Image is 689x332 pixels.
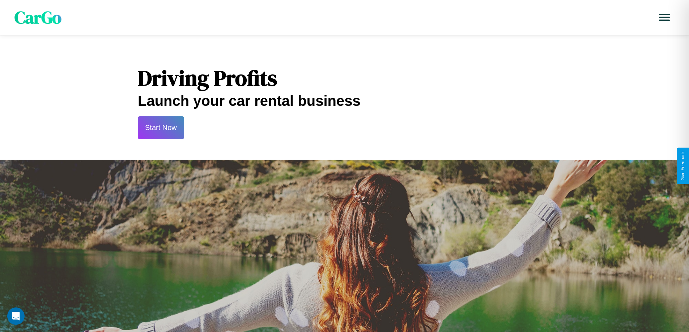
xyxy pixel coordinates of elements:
[680,151,685,181] div: Give Feedback
[138,116,184,139] button: Start Now
[138,63,551,93] h1: Driving Profits
[654,7,675,27] button: Open menu
[138,93,551,109] h2: Launch your car rental business
[14,5,61,29] span: CarGo
[7,307,25,325] div: Open Intercom Messenger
